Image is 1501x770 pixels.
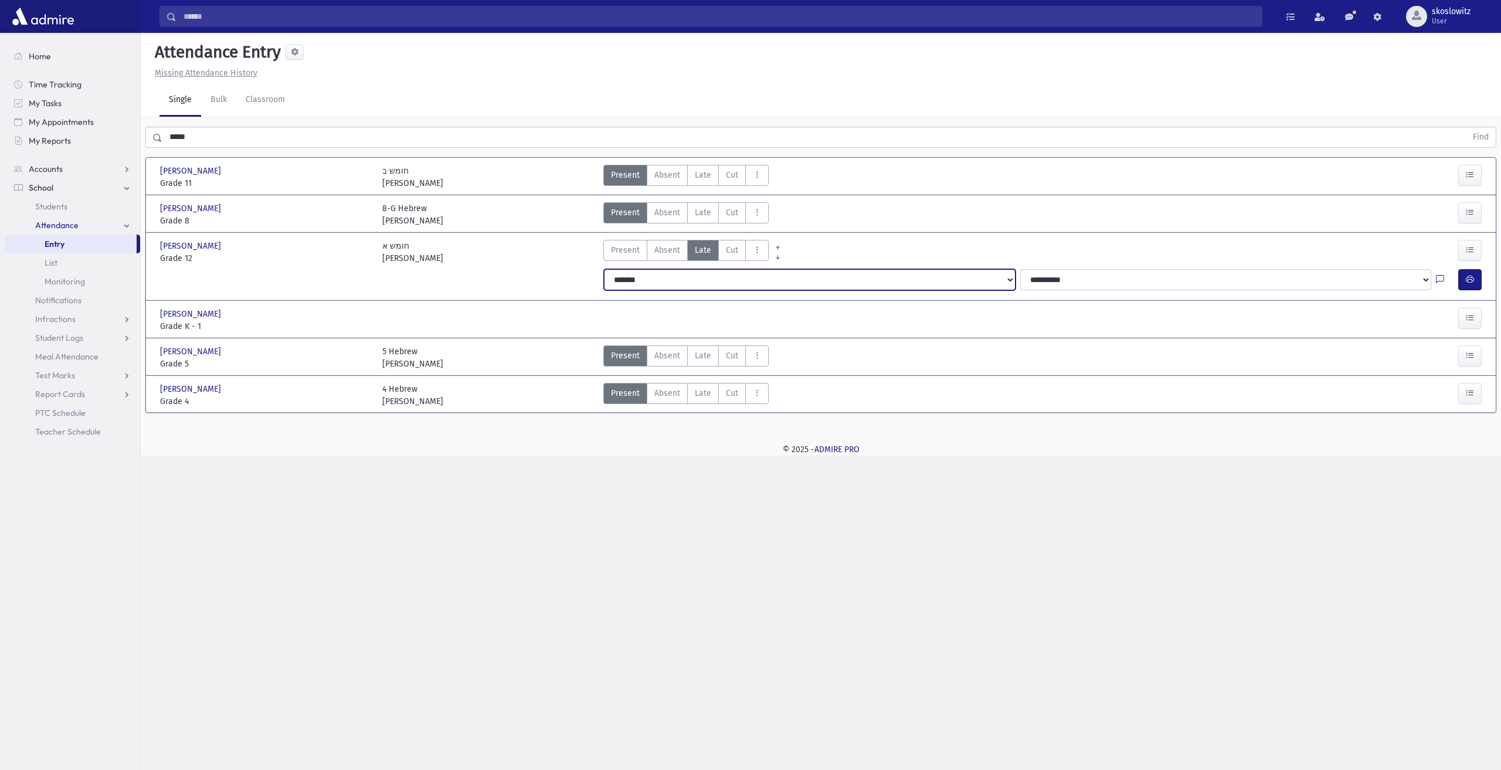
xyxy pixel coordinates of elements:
[159,84,201,117] a: Single
[45,257,57,268] span: List
[5,216,140,235] a: Attendance
[160,215,371,227] span: Grade 8
[160,358,371,370] span: Grade 5
[603,202,769,227] div: AttTypes
[603,345,769,370] div: AttTypes
[695,244,711,256] span: Late
[611,206,640,219] span: Present
[35,370,75,381] span: Test Marks
[160,240,223,252] span: [PERSON_NAME]
[35,295,81,306] span: Notifications
[159,443,1482,456] div: © 2025 -
[5,160,140,178] a: Accounts
[5,347,140,366] a: Meal Attendance
[160,252,371,264] span: Grade 12
[1432,7,1471,16] span: skoslowitz
[382,202,443,227] div: 8-G Hebrew [PERSON_NAME]
[603,240,769,264] div: AttTypes
[1466,127,1496,147] button: Find
[35,426,101,437] span: Teacher Schedule
[176,6,1262,27] input: Search
[382,240,443,264] div: חומש א [PERSON_NAME]
[654,350,680,362] span: Absent
[382,383,443,408] div: 4 Hebrew [PERSON_NAME]
[5,235,137,253] a: Entry
[611,350,640,362] span: Present
[695,169,711,181] span: Late
[1432,16,1471,26] span: User
[35,389,85,399] span: Report Cards
[201,84,236,117] a: Bulk
[5,310,140,328] a: Infractions
[35,351,99,362] span: Meal Attendance
[29,98,62,108] span: My Tasks
[29,182,53,193] span: School
[814,445,860,454] a: ADMIRE PRO
[45,239,64,249] span: Entry
[35,220,79,230] span: Attendance
[35,333,83,343] span: Student Logs
[726,244,738,256] span: Cut
[160,165,223,177] span: [PERSON_NAME]
[29,117,94,127] span: My Appointments
[150,42,281,62] h5: Attendance Entry
[160,320,371,333] span: Grade K - 1
[726,387,738,399] span: Cut
[5,422,140,441] a: Teacher Schedule
[160,308,223,320] span: [PERSON_NAME]
[695,350,711,362] span: Late
[29,79,81,90] span: Time Tracking
[5,131,140,150] a: My Reports
[155,68,257,78] u: Missing Attendance History
[654,244,680,256] span: Absent
[5,328,140,347] a: Student Logs
[35,408,86,418] span: PTC Schedule
[5,113,140,131] a: My Appointments
[726,169,738,181] span: Cut
[5,366,140,385] a: Test Marks
[611,244,640,256] span: Present
[236,84,294,117] a: Classroom
[695,206,711,219] span: Late
[726,350,738,362] span: Cut
[5,253,140,272] a: List
[9,5,77,28] img: AdmirePro
[160,177,371,189] span: Grade 11
[29,51,51,62] span: Home
[29,164,63,174] span: Accounts
[5,272,140,291] a: Monitoring
[160,383,223,395] span: [PERSON_NAME]
[611,169,640,181] span: Present
[5,94,140,113] a: My Tasks
[726,206,738,219] span: Cut
[5,197,140,216] a: Students
[160,395,371,408] span: Grade 4
[5,178,140,197] a: School
[160,345,223,358] span: [PERSON_NAME]
[35,314,76,324] span: Infractions
[5,403,140,422] a: PTC Schedule
[654,169,680,181] span: Absent
[654,206,680,219] span: Absent
[160,202,223,215] span: [PERSON_NAME]
[45,276,85,287] span: Monitoring
[5,291,140,310] a: Notifications
[5,47,140,66] a: Home
[150,68,257,78] a: Missing Attendance History
[5,75,140,94] a: Time Tracking
[611,387,640,399] span: Present
[35,201,67,212] span: Students
[654,387,680,399] span: Absent
[695,387,711,399] span: Late
[5,385,140,403] a: Report Cards
[382,165,443,189] div: חומש ב [PERSON_NAME]
[603,165,769,189] div: AttTypes
[29,135,71,146] span: My Reports
[603,383,769,408] div: AttTypes
[382,345,443,370] div: 5 Hebrew [PERSON_NAME]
